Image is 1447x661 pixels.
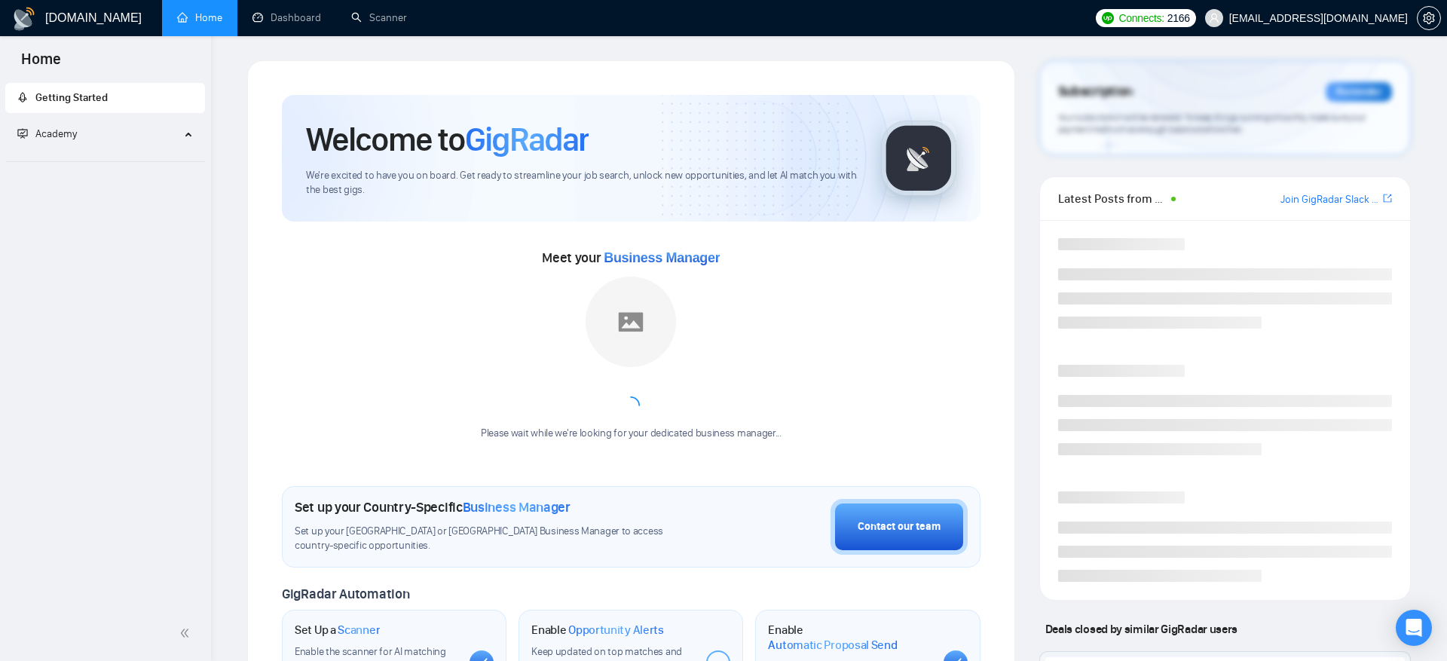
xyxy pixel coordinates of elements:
img: placeholder.png [586,277,676,367]
img: upwork-logo.png [1102,12,1114,24]
span: Academy [35,127,77,140]
span: Home [9,48,73,80]
div: Reminder [1326,82,1392,102]
span: Set up your [GEOGRAPHIC_DATA] or [GEOGRAPHIC_DATA] Business Manager to access country-specific op... [295,525,699,553]
li: Academy Homepage [5,155,205,165]
a: dashboardDashboard [252,11,321,24]
a: export [1383,191,1392,206]
img: gigradar-logo.png [881,121,956,196]
div: Open Intercom Messenger [1396,610,1432,646]
span: Deals closed by similar GigRadar users [1039,616,1244,642]
span: Scanner [338,623,380,638]
img: logo [12,7,36,31]
span: Subscription [1058,79,1133,105]
span: We're excited to have you on board. Get ready to streamline your job search, unlock new opportuni... [306,169,857,197]
h1: Welcome to [306,119,589,160]
span: Opportunity Alerts [568,623,664,638]
span: Your subscription will be renewed. To keep things running smoothly, make sure your payment method... [1058,112,1366,136]
span: setting [1418,12,1440,24]
span: Connects: [1118,10,1164,26]
span: Meet your [542,249,720,266]
div: Contact our team [858,519,941,535]
a: searchScanner [351,11,407,24]
span: export [1383,192,1392,204]
span: GigRadar [465,119,589,160]
h1: Set up your Country-Specific [295,499,571,516]
span: rocket [17,92,28,103]
span: 2166 [1167,10,1190,26]
span: user [1209,13,1219,23]
span: fund-projection-screen [17,128,28,139]
h1: Enable [768,623,931,652]
h1: Set Up a [295,623,380,638]
span: Automatic Proposal Send [768,638,897,653]
button: Contact our team [831,499,968,555]
a: Join GigRadar Slack Community [1280,191,1380,208]
span: double-left [179,626,194,641]
button: setting [1417,6,1441,30]
span: Getting Started [35,91,108,104]
span: Business Manager [604,250,720,265]
span: Latest Posts from the GigRadar Community [1058,189,1167,208]
span: GigRadar Automation [282,586,409,602]
h1: Enable [531,623,664,638]
span: Business Manager [463,499,571,516]
a: homeHome [177,11,222,24]
span: loading [622,396,640,415]
div: Please wait while we're looking for your dedicated business manager... [472,427,791,441]
span: Academy [17,127,77,140]
li: Getting Started [5,83,205,113]
a: setting [1417,12,1441,24]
